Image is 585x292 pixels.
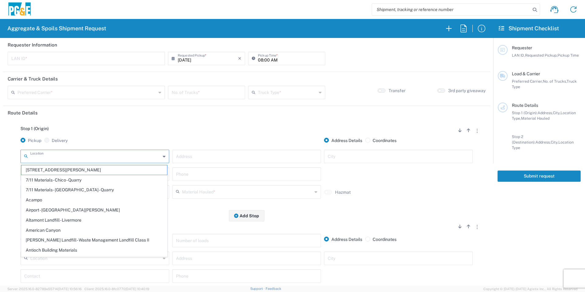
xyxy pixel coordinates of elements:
[448,88,486,93] label: 3rd party giveaway
[250,287,266,290] a: Support
[365,138,397,143] label: Coordinates
[389,88,405,93] label: Transfer
[21,256,167,265] span: Antioch SC
[8,76,58,82] h2: Carrier & Truck Details
[499,25,559,32] h2: Shipment Checklist
[7,2,32,17] img: pge
[512,79,543,84] span: Preferred Carrier,
[20,222,60,227] span: Stop 2 (Destination)
[553,110,561,115] span: City,
[58,287,82,291] span: [DATE] 10:56:16
[324,138,362,143] label: Address Details
[512,71,540,76] span: Load & Carrier
[8,42,57,48] h2: Requester Information
[557,53,579,58] span: Pickup Time
[21,235,167,245] span: [PERSON_NAME] Landfill - Waste Management Landfill Class II
[535,140,551,144] span: Address,
[483,286,578,292] span: Copyright © [DATE]-[DATE] Agistix Inc., All Rights Reserved
[238,54,241,63] i: ×
[521,116,550,121] span: Material Hauled
[21,185,167,195] span: 7/11 Materials - [GEOGRAPHIC_DATA] - Quarry
[21,215,167,225] span: Altamont Landfill - Livermore
[512,45,532,50] span: Requester
[21,195,167,205] span: Acampo
[8,110,38,116] h2: Route Details
[525,53,557,58] span: Requested Pickup,
[21,165,167,175] span: [STREET_ADDRESS][PERSON_NAME]
[7,25,106,32] h2: Aggregate & Spoils Shipment Request
[324,237,362,242] label: Address Details
[372,4,531,15] input: Shipment, tracking or reference number
[266,287,281,290] a: Feedback
[551,140,558,144] span: City,
[335,189,351,195] label: Hazmat
[512,134,535,144] span: Stop 2 (Destination):
[84,287,149,291] span: Client: 2025.16.0-8fc0770
[21,226,167,235] span: American Canyon
[538,110,553,115] span: Address,
[21,205,167,215] span: Airport - [GEOGRAPHIC_DATA][PERSON_NAME]
[543,79,567,84] span: No. of Trucks,
[21,245,167,255] span: Antioch Building Materials
[7,287,82,291] span: Server: 2025.16.0-82789e55714
[512,53,525,58] span: LAN ID,
[365,237,397,242] label: Coordinates
[125,287,149,291] span: [DATE] 10:40:19
[20,126,49,131] span: Stop 1 (Origin)
[497,170,581,182] button: Submit request
[229,210,264,221] button: Add Stop
[512,110,538,115] span: Stop 1 (Origin):
[512,103,538,108] span: Route Details
[21,175,167,185] span: 7/11 Materials - Chico - Quarry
